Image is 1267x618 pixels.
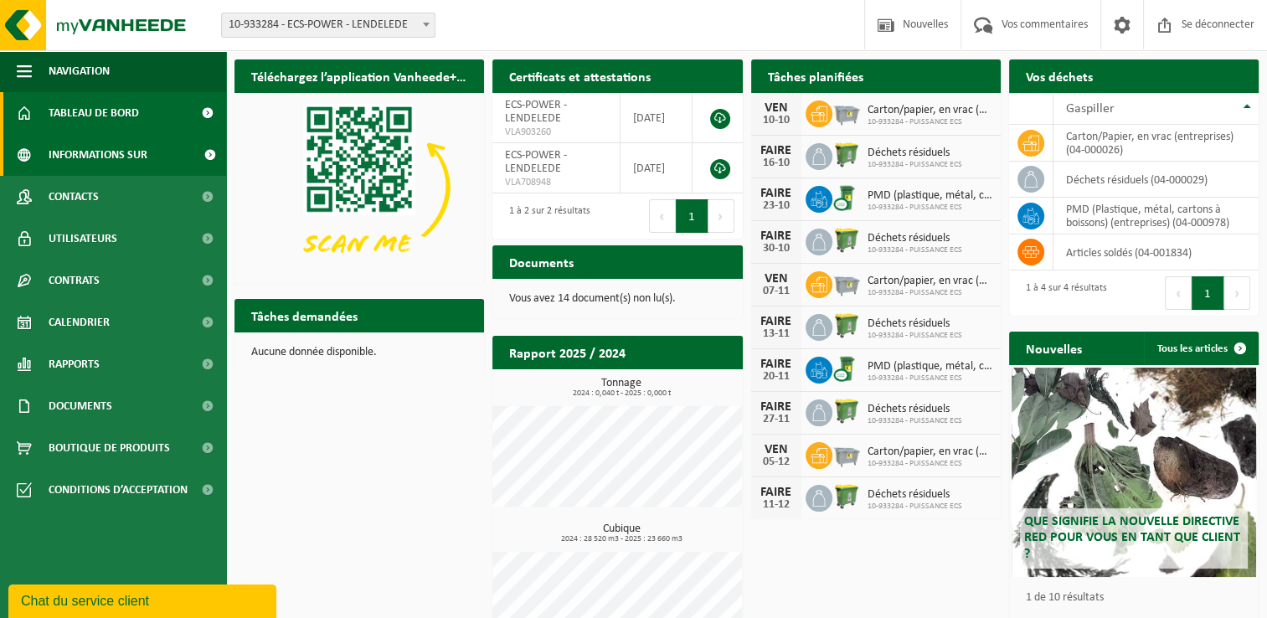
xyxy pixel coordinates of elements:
[868,203,992,213] span: 10-933284 - PUISSANCE ECS
[601,377,641,389] font: Tonnage
[49,301,110,343] span: Calendrier
[760,358,793,371] div: FAIRE
[760,371,793,383] div: 20-11
[492,59,667,92] h2: Certificats et attestations
[1165,276,1192,310] button: Précédent
[492,245,590,278] h2: Documents
[1024,515,1240,560] span: Que signifie la nouvelle directive RED pour vous en tant que client ?
[832,226,861,255] img: WB-0770-HPE-GN-50
[8,581,280,618] iframe: chat widget
[868,160,962,170] span: 10-933284 - PUISSANCE ECS
[868,147,962,160] span: Déchets résiduels
[1009,332,1099,364] h2: Nouvelles
[1053,198,1259,234] td: PMD (Plastique, métal, cartons à boissons) (entreprises) (04-000978)
[1017,275,1107,312] div: 1 à 4 sur 4 résultats
[505,149,567,175] span: ECS-POWER - LENDELEDE
[676,199,708,233] button: 1
[868,245,962,255] span: 10-933284 - PUISSANCE ECS
[832,98,861,126] img: WB-2500-GAL-GY-01
[221,13,435,38] span: 10-933284 - ECS-POWER - LENDELEDE
[832,141,861,169] img: WB-0770-HPE-GN-50
[621,143,693,193] td: [DATE]
[1053,162,1259,198] td: Déchets résiduels (04-000029)
[751,59,880,92] h2: Tâches planifiées
[621,93,693,143] td: [DATE]
[708,199,734,233] button: Prochain
[760,200,793,212] div: 23-10
[505,99,567,125] span: ECS-POWER - LENDELEDE
[868,189,992,203] span: PMD (plastique, métal, cartons de boissons) (entreprises)
[49,134,193,176] span: Informations sur l’entreprise
[832,397,861,425] img: WB-0770-HPE-GN-50
[251,347,467,358] p: Aucune donnée disponible.
[760,486,793,499] div: FAIRE
[832,312,861,340] img: WB-0770-HPE-GN-50
[868,373,992,384] span: 10-933284 - PUISSANCE ECS
[1009,59,1110,92] h2: Vos déchets
[868,275,992,288] span: Carton/papier, en vrac (entreprises)
[505,126,606,139] span: VLA903260
[760,414,793,425] div: 27-11
[49,218,117,260] span: Utilisateurs
[49,427,170,469] span: Boutique de produits
[868,459,992,469] span: 10-933284 - PUISSANCE ECS
[868,416,962,426] span: 10-933284 - PUISSANCE ECS
[760,157,793,169] div: 16-10
[868,331,962,341] span: 10-933284 - PUISSANCE ECS
[760,328,793,340] div: 13-11
[868,317,962,331] span: Déchets résiduels
[234,59,484,92] h2: Téléchargez l’application Vanheede+ dès maintenant !
[760,115,793,126] div: 10-10
[760,272,793,286] div: VEN
[492,336,642,368] h2: Rapport 2025 / 2024
[868,488,962,502] span: Déchets résiduels
[1144,332,1257,365] a: Tous les articles
[1066,102,1115,116] span: Gaspiller
[49,260,100,301] span: Contrats
[222,13,435,37] span: 10-933284 - ECS-POWER - LENDELEDE
[868,445,992,459] span: Carton/papier, en vrac (entreprises)
[501,389,742,398] span: 2024 : 0,040 t - 2025 : 0,000 t
[1157,343,1228,354] font: Tous les articles
[760,187,793,200] div: FAIRE
[649,199,676,233] button: Précédent
[760,315,793,328] div: FAIRE
[49,343,100,385] span: Rapports
[832,269,861,297] img: WB-2500-GAL-GY-01
[760,499,793,511] div: 11-12
[868,232,962,245] span: Déchets résiduels
[1053,125,1259,162] td: Carton/Papier, en vrac (entreprises) (04-000026)
[868,360,992,373] span: PMD (plastique, métal, cartons de boissons) (entreprises)
[868,403,962,416] span: Déchets résiduels
[49,385,112,427] span: Documents
[760,243,793,255] div: 30-10
[868,117,992,127] span: 10-933284 - PUISSANCE ECS
[49,92,139,134] span: Tableau de bord
[760,443,793,456] div: VEN
[832,183,861,212] img: WB-0240-CU
[234,299,374,332] h2: Tâches demandées
[234,93,484,281] img: Téléchargez l’application VHEPlus
[1012,368,1256,577] a: Que signifie la nouvelle directive RED pour vous en tant que client ?
[49,50,110,92] span: Navigation
[1224,276,1250,310] button: Prochain
[868,288,992,298] span: 10-933284 - PUISSANCE ECS
[832,482,861,511] img: WB-0770-HPE-GN-50
[760,456,793,468] div: 05-12
[509,293,725,305] p: Vous avez 14 document(s) non lu(s).
[1192,276,1224,310] button: 1
[868,104,992,117] span: Carton/papier, en vrac (entreprises)
[832,354,861,383] img: WB-0240-CU
[1053,234,1259,270] td: Articles soldés (04-001834)
[49,469,188,511] span: Conditions d’acceptation
[603,523,641,535] font: Cubique
[760,101,793,115] div: VEN
[760,144,793,157] div: FAIRE
[760,229,793,243] div: FAIRE
[868,502,962,512] span: 10-933284 - PUISSANCE ECS
[832,440,861,468] img: WB-2500-GAL-GY-01
[1026,592,1250,604] p: 1 de 10 résultats
[49,176,99,218] span: Contacts
[501,198,590,234] div: 1 à 2 sur 2 résultats
[760,400,793,414] div: FAIRE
